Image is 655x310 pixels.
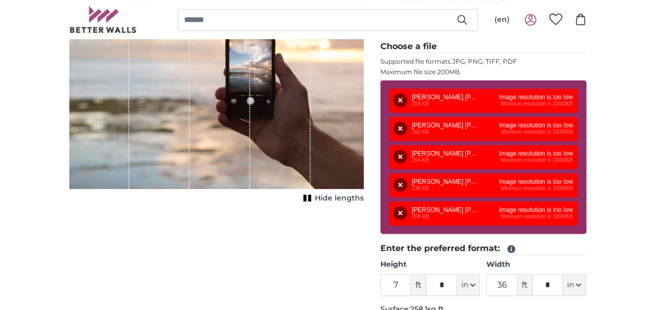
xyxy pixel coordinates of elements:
[567,280,574,290] span: in
[315,193,364,204] span: Hide lengths
[380,259,480,270] label: Height
[457,274,480,296] button: in
[486,259,586,270] label: Width
[380,40,586,53] legend: Choose a file
[380,68,586,76] p: Maximum file size 200MB.
[517,274,532,296] span: ft
[300,191,364,206] button: Hide lengths
[411,274,426,296] span: ft
[380,57,586,66] p: Supported file formats JPG, PNG, TIFF, PDF
[563,274,586,296] button: in
[69,6,137,33] img: Betterwalls
[486,10,518,29] button: (en)
[461,280,468,290] span: in
[380,242,586,255] legend: Enter the preferred format:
